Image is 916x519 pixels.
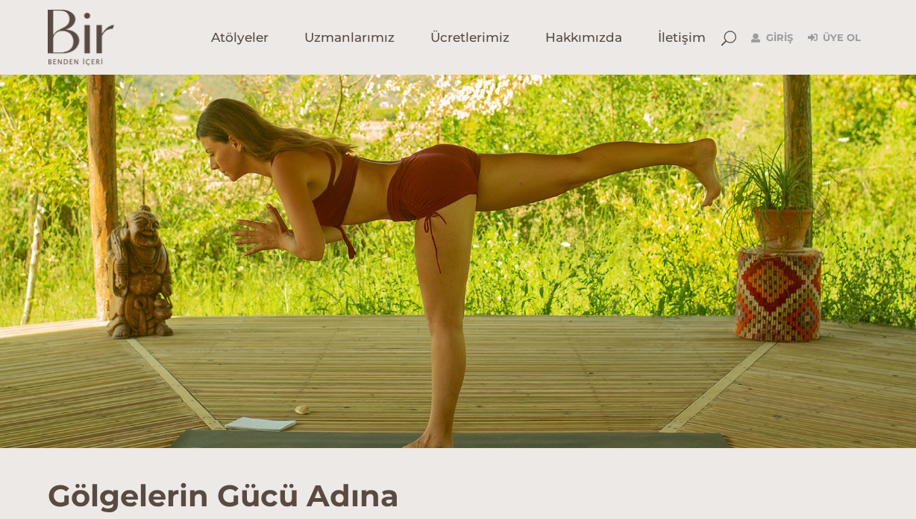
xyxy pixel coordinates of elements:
span: Hakkımızda [545,29,622,46]
a: Giriş [751,29,793,47]
a: Üye Ol [808,29,861,47]
span: İletişim [658,29,706,46]
h1: Gölgelerin Gücü Adına [48,448,868,514]
span: Uzmanlarımız [304,29,395,46]
span: Ücretlerimiz [430,29,509,46]
span: Atölyeler [211,29,269,46]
